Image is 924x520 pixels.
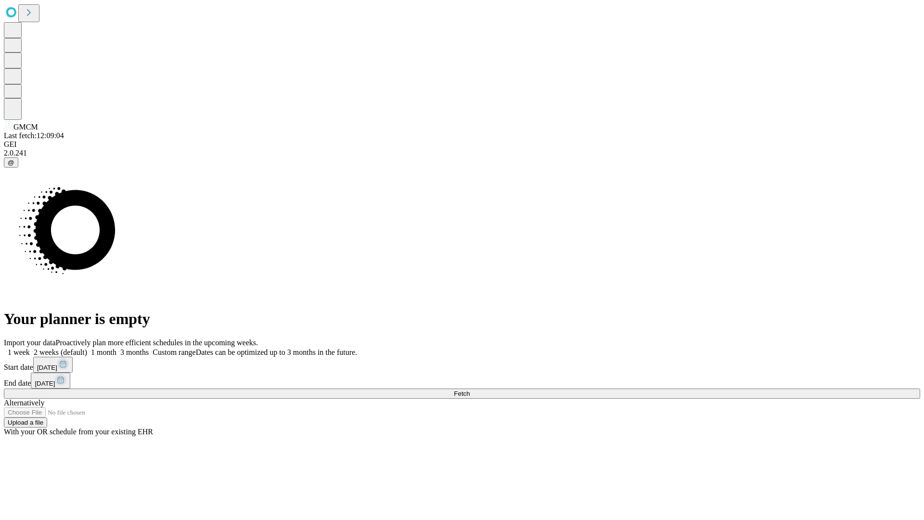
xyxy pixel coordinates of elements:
[91,348,116,356] span: 1 month
[4,389,920,399] button: Fetch
[4,149,920,157] div: 2.0.241
[4,140,920,149] div: GEI
[13,123,38,131] span: GMCM
[35,380,55,387] span: [DATE]
[4,373,920,389] div: End date
[120,348,149,356] span: 3 months
[4,310,920,328] h1: Your planner is empty
[454,390,470,397] span: Fetch
[4,157,18,168] button: @
[4,417,47,428] button: Upload a file
[37,364,57,371] span: [DATE]
[8,159,14,166] span: @
[4,399,44,407] span: Alternatively
[56,338,258,347] span: Proactively plan more efficient schedules in the upcoming weeks.
[4,428,153,436] span: With your OR schedule from your existing EHR
[196,348,357,356] span: Dates can be optimized up to 3 months in the future.
[4,131,64,140] span: Last fetch: 12:09:04
[153,348,195,356] span: Custom range
[34,348,87,356] span: 2 weeks (default)
[4,338,56,347] span: Import your data
[33,357,73,373] button: [DATE]
[8,348,30,356] span: 1 week
[4,357,920,373] div: Start date
[31,373,70,389] button: [DATE]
